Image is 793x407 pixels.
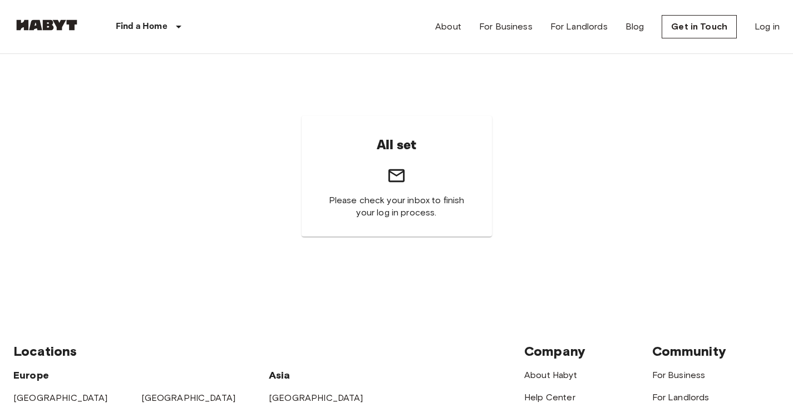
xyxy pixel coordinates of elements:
span: Community [652,343,726,359]
a: For Landlords [652,392,710,403]
a: [GEOGRAPHIC_DATA] [13,393,108,403]
a: For Business [479,20,533,33]
a: About [435,20,461,33]
a: Get in Touch [662,15,737,38]
img: Habyt [13,19,80,31]
a: Help Center [524,392,575,403]
a: For Business [652,370,706,380]
span: Company [524,343,585,359]
span: Europe [13,369,49,381]
span: Locations [13,343,77,359]
h6: All set [377,134,417,157]
p: Find a Home [116,20,168,33]
span: Please check your inbox to finish your log in process. [328,194,465,219]
a: Blog [625,20,644,33]
a: For Landlords [550,20,608,33]
a: [GEOGRAPHIC_DATA] [269,393,363,403]
a: About Habyt [524,370,577,380]
a: Log in [755,20,780,33]
span: Asia [269,369,290,381]
a: [GEOGRAPHIC_DATA] [141,393,236,403]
